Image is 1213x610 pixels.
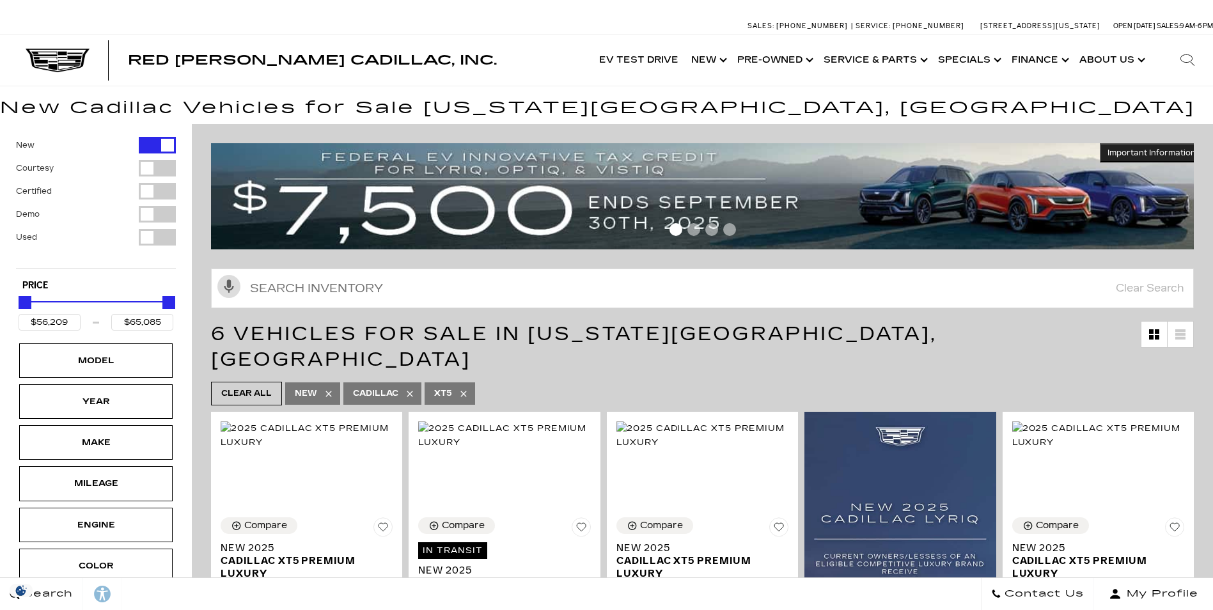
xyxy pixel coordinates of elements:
[1094,578,1213,610] button: Open user profile menu
[217,275,240,298] svg: Click to toggle on voice search
[1012,554,1175,580] span: Cadillac XT5 Premium Luxury
[16,185,52,198] label: Certified
[1036,520,1079,531] div: Compare
[856,22,891,30] span: Service:
[685,35,731,86] a: New
[64,518,128,532] div: Engine
[616,542,779,554] span: New 2025
[373,517,393,542] button: Save Vehicle
[747,22,851,29] a: Sales: [PHONE_NUMBER]
[6,584,36,597] section: Click to Open Cookie Consent Modal
[418,542,487,559] span: In Transit
[747,22,774,30] span: Sales:
[572,517,591,542] button: Save Vehicle
[932,35,1005,86] a: Specials
[705,223,718,236] span: Go to slide 3
[128,54,497,66] a: Red [PERSON_NAME] Cadillac, Inc.
[6,584,36,597] img: Opt-Out Icon
[211,143,1203,249] img: vrp-tax-ending-august-version
[19,292,173,331] div: Price
[64,395,128,409] div: Year
[418,517,495,534] button: Compare Vehicle
[19,314,81,331] input: Minimum
[418,421,590,450] img: 2025 Cadillac XT5 Premium Luxury
[19,549,173,583] div: ColorColor
[442,520,485,531] div: Compare
[669,223,682,236] span: Go to slide 1
[1001,585,1084,603] span: Contact Us
[640,520,683,531] div: Compare
[64,435,128,450] div: Make
[19,343,173,378] div: ModelModel
[26,49,90,73] img: Cadillac Dark Logo with Cadillac White Text
[19,384,173,419] div: YearYear
[16,162,54,175] label: Courtesy
[434,386,452,402] span: XT5
[64,559,128,573] div: Color
[16,137,176,268] div: Filter by Vehicle Type
[111,314,173,331] input: Maximum
[1107,148,1196,158] span: Important Information
[22,280,169,292] h5: Price
[295,386,317,402] span: New
[776,22,848,30] span: [PHONE_NUMBER]
[1012,542,1184,580] a: New 2025Cadillac XT5 Premium Luxury
[221,421,393,450] img: 2025 Cadillac XT5 Premium Luxury
[1113,22,1155,30] span: Open [DATE]
[221,386,272,402] span: Clear All
[616,517,693,534] button: Compare Vehicle
[1005,35,1073,86] a: Finance
[244,520,287,531] div: Compare
[19,425,173,460] div: MakeMake
[723,223,736,236] span: Go to slide 4
[616,421,788,450] img: 2025 Cadillac XT5 Premium Luxury
[221,554,383,580] span: Cadillac XT5 Premium Luxury
[128,52,497,68] span: Red [PERSON_NAME] Cadillac, Inc.
[19,508,173,542] div: EngineEngine
[893,22,964,30] span: [PHONE_NUMBER]
[19,466,173,501] div: MileageMileage
[418,564,581,577] span: New 2025
[221,517,297,534] button: Compare Vehicle
[1012,542,1175,554] span: New 2025
[64,354,128,368] div: Model
[1100,143,1203,162] button: Important Information
[769,517,788,542] button: Save Vehicle
[1012,421,1184,450] img: 2025 Cadillac XT5 Premium Luxury
[16,139,35,152] label: New
[1012,517,1089,534] button: Compare Vehicle
[981,578,1094,610] a: Contact Us
[851,22,967,29] a: Service: [PHONE_NUMBER]
[418,542,590,602] a: In TransitNew 2025Cadillac XT5 Premium Luxury
[64,476,128,490] div: Mileage
[687,223,700,236] span: Go to slide 2
[1157,22,1180,30] span: Sales:
[1073,35,1149,86] a: About Us
[1180,22,1213,30] span: 9 AM-6 PM
[211,322,937,371] span: 6 Vehicles for Sale in [US_STATE][GEOGRAPHIC_DATA], [GEOGRAPHIC_DATA]
[16,208,40,221] label: Demo
[19,296,31,309] div: Minimum Price
[16,231,37,244] label: Used
[211,269,1194,308] input: Search Inventory
[221,542,393,580] a: New 2025Cadillac XT5 Premium Luxury
[1165,517,1184,542] button: Save Vehicle
[162,296,175,309] div: Maximum Price
[1122,585,1198,603] span: My Profile
[980,22,1100,30] a: [STREET_ADDRESS][US_STATE]
[731,35,817,86] a: Pre-Owned
[616,554,779,580] span: Cadillac XT5 Premium Luxury
[817,35,932,86] a: Service & Parts
[20,585,73,603] span: Search
[353,386,398,402] span: Cadillac
[616,542,788,580] a: New 2025Cadillac XT5 Premium Luxury
[593,35,685,86] a: EV Test Drive
[221,542,383,554] span: New 2025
